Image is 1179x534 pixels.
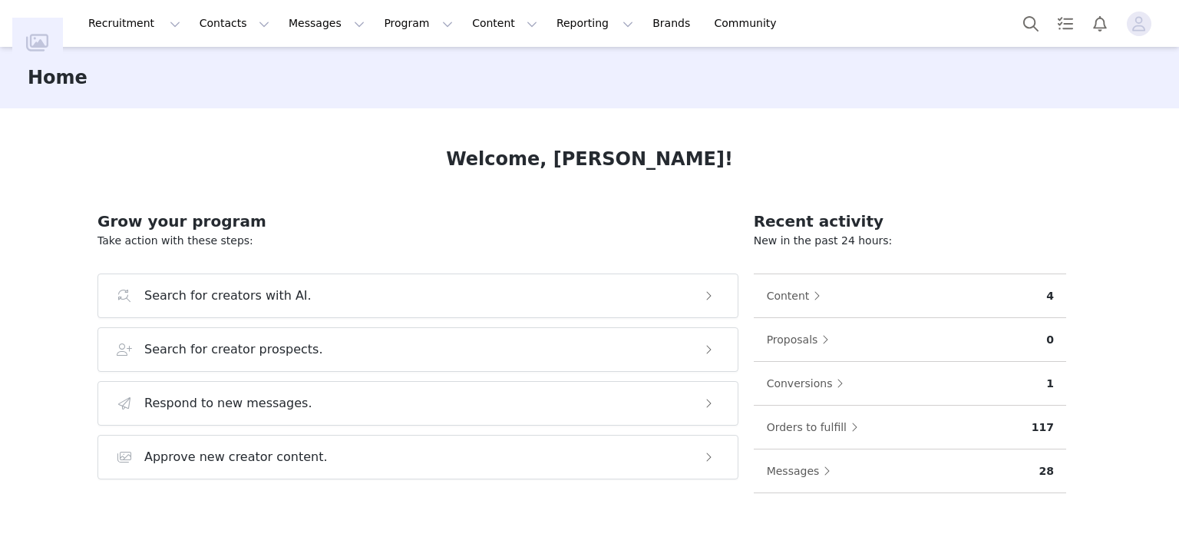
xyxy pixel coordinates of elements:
[1118,12,1167,36] button: Profile
[643,6,704,41] a: Brands
[97,233,738,249] p: Take action with these steps:
[1046,376,1054,392] p: 1
[144,394,312,413] h3: Respond to new messages.
[754,233,1066,249] p: New in the past 24 hours:
[97,210,738,233] h2: Grow your program
[766,371,852,396] button: Conversions
[1039,463,1054,479] p: 28
[766,284,829,308] button: Content
[190,6,279,41] button: Contacts
[705,6,793,41] a: Community
[97,274,738,318] button: Search for creators with AI.
[79,6,190,41] button: Recruitment
[144,448,328,466] h3: Approve new creator content.
[144,287,312,305] h3: Search for creators with AI.
[547,6,642,41] button: Reporting
[446,145,733,173] h1: Welcome, [PERSON_NAME]!
[1131,12,1146,36] div: avatar
[1014,6,1048,41] button: Search
[28,64,88,91] h3: Home
[144,340,323,359] h3: Search for creator prospects.
[1046,332,1054,348] p: 0
[1032,420,1054,436] p: 117
[766,327,837,352] button: Proposals
[279,6,374,41] button: Messages
[1049,6,1082,41] a: Tasks
[766,415,866,439] button: Orders to fulfill
[97,381,738,426] button: Respond to new messages.
[754,210,1066,233] h2: Recent activity
[375,6,462,41] button: Program
[463,6,547,41] button: Content
[97,435,738,479] button: Approve new creator content.
[1083,6,1117,41] button: Notifications
[766,459,839,483] button: Messages
[1046,288,1054,304] p: 4
[97,327,738,372] button: Search for creator prospects.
